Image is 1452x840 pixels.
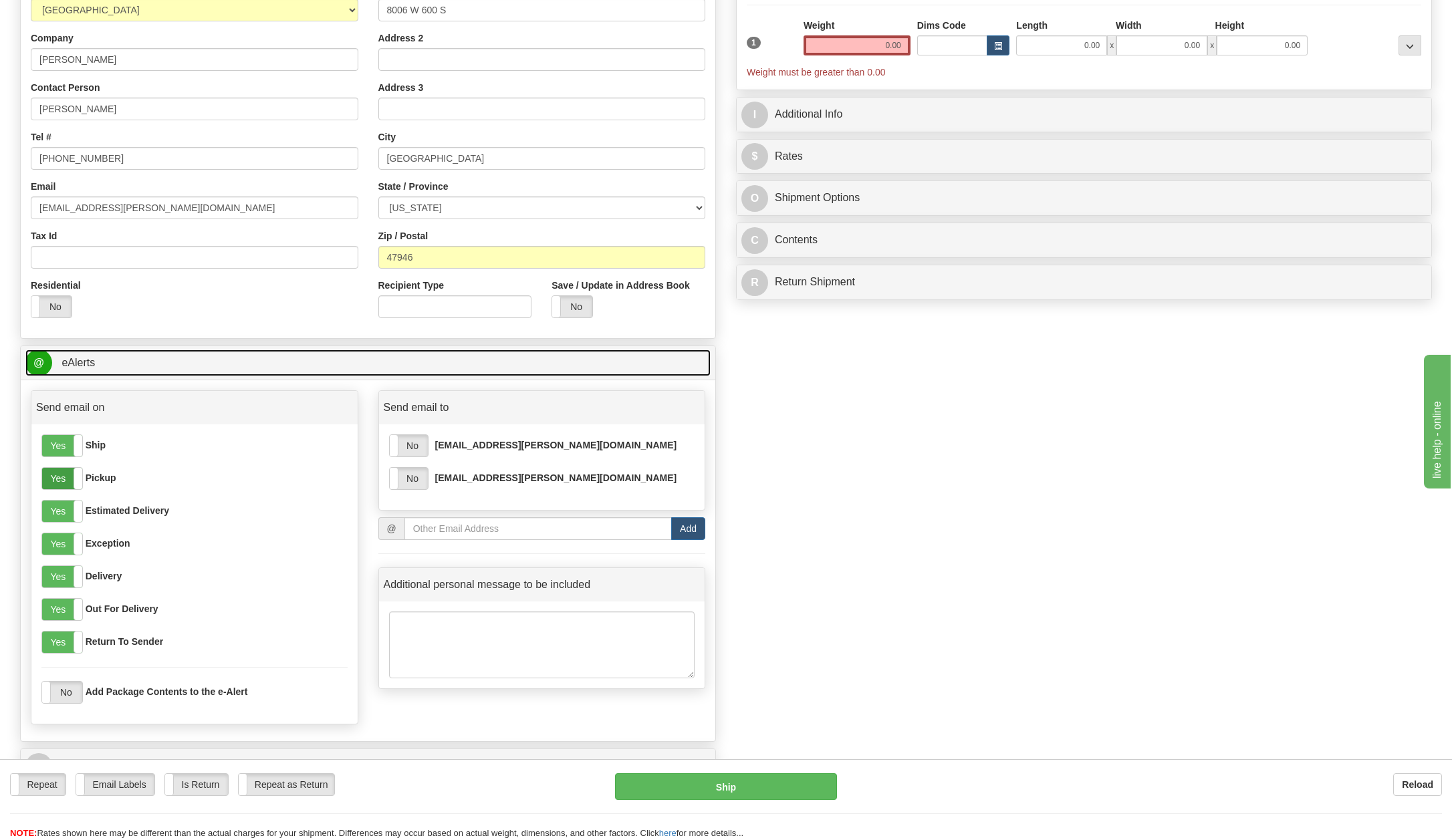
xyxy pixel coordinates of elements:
[86,685,248,698] label: Add Package Contents to the e-Alert
[42,682,82,703] label: No
[552,279,689,292] label: Save / Update in Address Book
[42,599,82,620] label: Yes
[1016,19,1048,32] label: Length
[36,394,353,421] a: Send email on
[917,19,966,32] label: Dims Code
[86,504,169,517] label: Estimated Delivery
[390,468,428,489] label: No
[31,296,72,317] label: No
[378,180,449,193] label: State / Province
[11,774,66,795] label: Repeat
[1107,35,1116,55] span: x
[25,349,52,376] span: @
[659,828,677,838] a: here
[31,31,74,45] label: Company
[552,296,592,317] label: No
[378,279,445,292] label: Recipient Type
[86,438,106,452] label: Ship
[747,37,761,49] span: 1
[378,130,396,144] label: City
[1207,35,1217,55] span: x
[86,537,130,550] label: Exception
[25,753,52,780] span: B
[1399,35,1421,55] div: ...
[86,602,158,615] label: Out For Delivery
[741,143,768,170] span: $
[747,67,886,78] span: Weight must be greater than 0.00
[741,227,768,254] span: C
[741,269,1427,296] a: RReturn Shipment
[390,435,428,456] label: No
[10,828,37,838] span: NOTE:
[741,227,1427,254] a: CContents
[615,773,837,800] button: Ship
[42,566,82,587] label: Yes
[741,269,768,296] span: R
[741,184,1427,212] a: OShipment Options
[384,394,701,421] a: Send email to
[165,774,228,795] label: Is Return
[741,185,768,212] span: O
[741,102,768,128] span: I
[378,517,404,540] span: @
[741,101,1427,128] a: IAdditional Info
[86,569,122,583] label: Delivery
[435,471,677,484] label: [EMAIL_ADDRESS][PERSON_NAME][DOMAIN_NAME]
[239,774,334,795] label: Repeat as Return
[1421,352,1451,488] iframe: chat widget
[384,571,701,598] a: Additional personal message to be included
[76,774,154,795] label: Email Labels
[1116,19,1142,32] label: Width
[86,635,163,648] label: Return To Sender
[86,471,116,484] label: Pickup
[671,517,705,540] button: Add
[42,435,82,456] label: Yes
[435,438,677,452] label: [EMAIL_ADDRESS][PERSON_NAME][DOMAIN_NAME]
[31,130,51,144] label: Tel #
[31,81,100,94] label: Contact Person
[741,143,1427,170] a: $Rates
[1393,773,1442,796] button: Reload
[404,517,672,540] input: Other Email Address
[25,752,711,780] a: B Billing
[378,81,424,94] label: Address 3
[31,279,81,292] label: Residential
[62,357,95,368] span: eAlerts
[378,31,424,45] label: Address 2
[42,501,82,522] label: Yes
[804,19,834,32] label: Weight
[42,468,82,489] label: Yes
[25,349,711,377] a: @ eAlerts
[1215,19,1245,32] label: Height
[42,533,82,555] label: Yes
[1402,779,1433,790] b: Reload
[42,632,82,653] label: Yes
[378,229,429,243] label: Zip / Postal
[10,8,124,24] div: live help - online
[31,180,55,193] label: Email
[31,229,57,243] label: Tax Id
